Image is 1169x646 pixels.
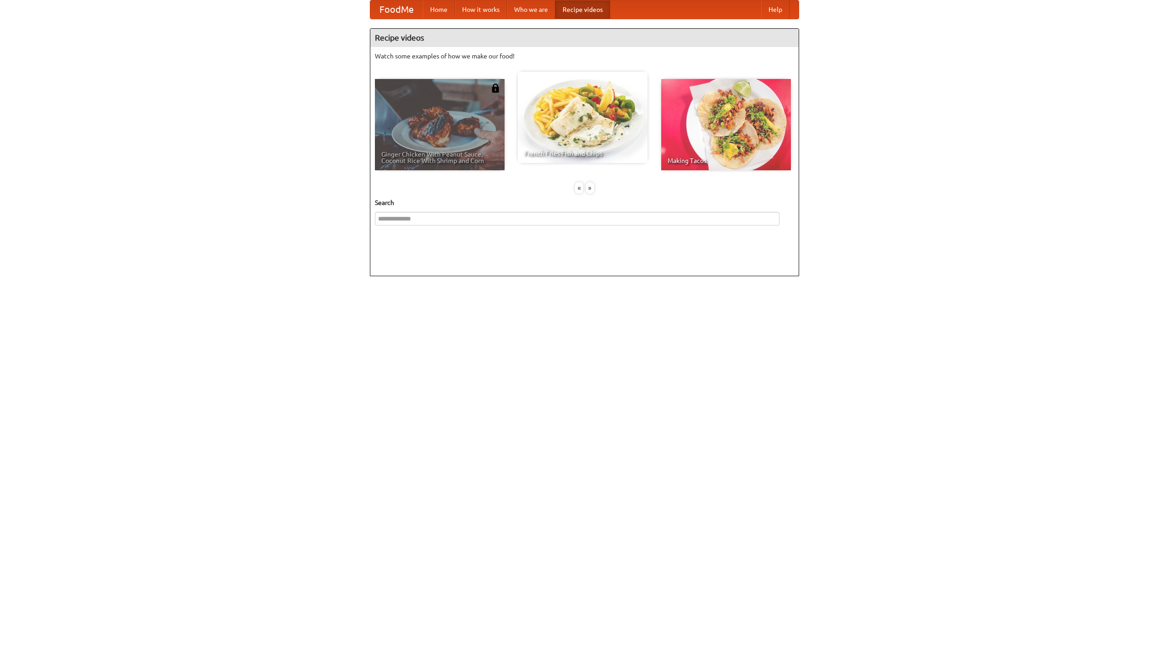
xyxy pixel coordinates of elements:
div: » [586,182,594,194]
img: 483408.png [491,84,500,93]
p: Watch some examples of how we make our food! [375,52,794,61]
a: FoodMe [370,0,423,19]
a: Making Tacos [661,79,791,170]
a: Recipe videos [555,0,610,19]
h4: Recipe videos [370,29,799,47]
span: Making Tacos [668,158,785,164]
a: French Fries Fish and Chips [518,72,648,163]
a: Who we are [507,0,555,19]
span: French Fries Fish and Chips [524,150,641,157]
a: Home [423,0,455,19]
a: Help [761,0,790,19]
a: How it works [455,0,507,19]
div: « [575,182,583,194]
h5: Search [375,198,794,207]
